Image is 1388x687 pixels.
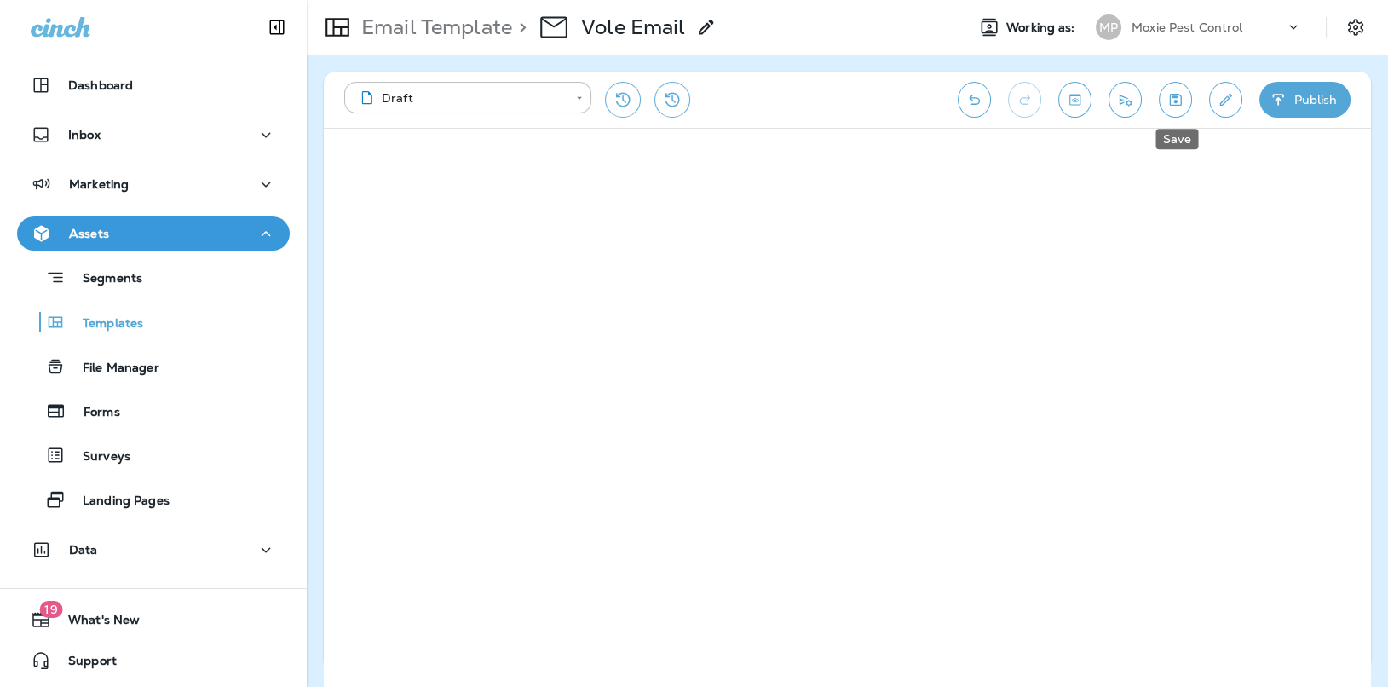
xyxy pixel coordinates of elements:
[17,216,290,251] button: Assets
[1159,82,1192,118] button: Save
[51,613,140,633] span: What's New
[354,14,512,40] p: Email Template
[17,603,290,637] button: 19What's New
[69,177,129,191] p: Marketing
[654,82,690,118] button: View Changelog
[17,304,290,340] button: Templates
[1155,129,1198,149] div: Save
[1058,82,1091,118] button: Toggle preview
[17,644,290,678] button: Support
[17,533,290,567] button: Data
[17,118,290,152] button: Inbox
[17,393,290,429] button: Forms
[1209,82,1242,118] button: Edit details
[17,167,290,201] button: Marketing
[1109,82,1142,118] button: Send test email
[958,82,991,118] button: Undo
[17,349,290,384] button: File Manager
[66,361,159,377] p: File Manager
[512,14,527,40] p: >
[1006,20,1079,35] span: Working as:
[1340,12,1371,43] button: Settings
[66,271,142,288] p: Segments
[17,259,290,296] button: Segments
[68,78,133,92] p: Dashboard
[17,437,290,473] button: Surveys
[1259,82,1351,118] button: Publish
[356,89,564,107] div: Draft
[51,654,117,674] span: Support
[66,494,170,510] p: Landing Pages
[581,14,685,40] p: Vole Email
[17,68,290,102] button: Dashboard
[66,449,130,465] p: Surveys
[69,227,109,240] p: Assets
[605,82,641,118] button: Restore from previous version
[66,405,120,421] p: Forms
[17,482,290,517] button: Landing Pages
[69,543,98,557] p: Data
[39,601,62,618] span: 19
[1096,14,1121,40] div: MP
[1132,20,1243,34] p: Moxie Pest Control
[68,128,101,141] p: Inbox
[253,10,301,44] button: Collapse Sidebar
[66,316,143,332] p: Templates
